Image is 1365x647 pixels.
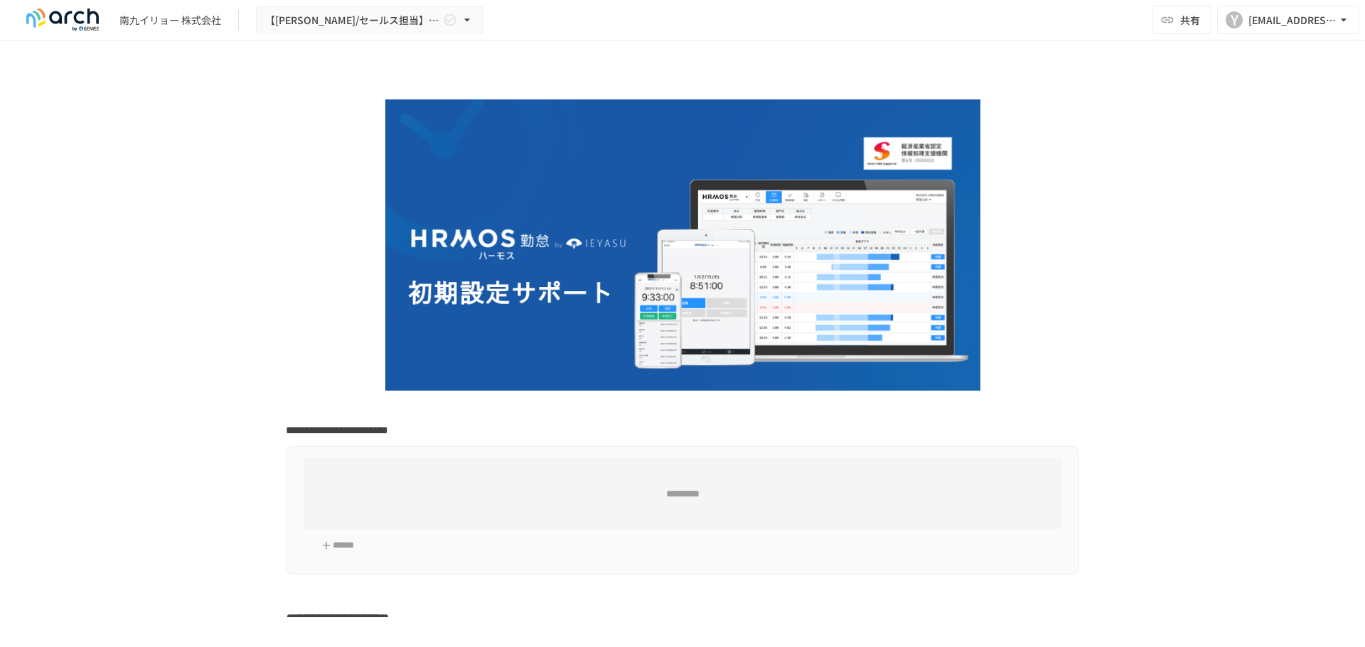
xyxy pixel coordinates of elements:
img: logo-default@2x-9cf2c760.svg [17,9,108,31]
span: 共有 [1180,12,1200,28]
button: Y[EMAIL_ADDRESS][DOMAIN_NAME] [1217,6,1359,34]
img: GdztLVQAPnGLORo409ZpmnRQckwtTrMz8aHIKJZF2AQ [385,99,980,391]
div: Y [1226,11,1243,28]
button: 【[PERSON_NAME]/セールス担当】南九イリョー株式会社様_初期設定サポート [256,6,483,34]
div: 南九イリョー 株式会社 [119,13,221,28]
button: 共有 [1152,6,1211,34]
div: [EMAIL_ADDRESS][DOMAIN_NAME] [1248,11,1337,29]
span: 【[PERSON_NAME]/セールス担当】南九イリョー株式会社様_初期設定サポート [265,11,440,29]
